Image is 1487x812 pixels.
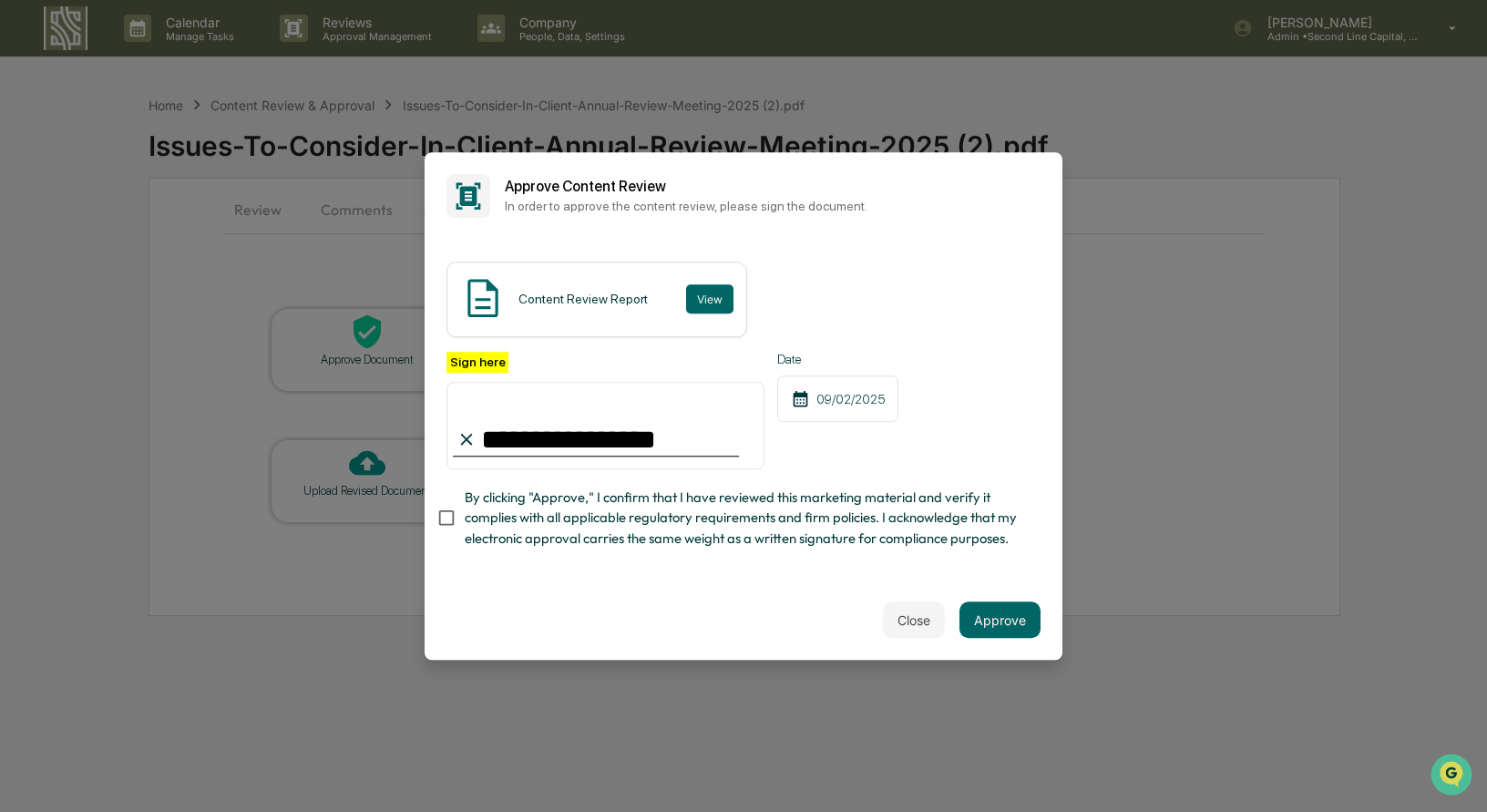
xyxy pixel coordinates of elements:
[18,231,33,245] div: 🖐️
[11,221,125,254] a: 🖐️Preclearance
[505,178,1041,195] h2: Approve Content Review
[150,229,226,247] span: Attestations
[18,37,332,67] p: How can we help?
[686,284,733,313] button: View
[777,352,898,366] label: Date
[18,139,51,171] img: 1746055101610-c473b297-6a78-478c-a979-82029cc54cd1
[518,292,648,306] div: Content Review Report
[62,157,238,171] div: We're offline, we'll be back soon
[1429,752,1478,801] iframe: Open customer support
[128,307,220,322] a: Powered byPylon
[777,375,898,422] div: 09/02/2025
[465,488,1026,549] span: By clicking "Approve," I confirm that I have reviewed this marketing material and verify it compl...
[18,265,33,280] div: 🔎
[446,352,508,373] label: Sign here
[132,231,147,245] div: 🗄️
[310,144,332,166] button: Start new chat
[959,601,1041,638] button: Approve
[505,199,1041,213] p: In order to approve the content review, please sign the document.
[11,256,122,289] a: 🔎Data Lookup
[883,601,945,638] button: Close
[181,308,220,322] span: Pylon
[125,221,233,254] a: 🗄️Attestations
[62,139,299,157] div: Start new chat
[460,275,506,321] img: Document Icon
[36,229,118,247] span: Preclearance
[36,263,115,282] span: Data Lookup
